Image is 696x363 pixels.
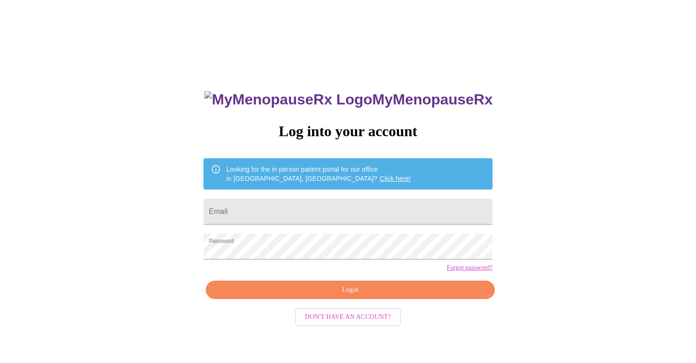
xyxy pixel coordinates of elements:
[204,91,493,108] h3: MyMenopauseRx
[295,308,401,326] button: Don't have an account?
[447,264,493,271] a: Forgot password?
[380,175,411,182] a: Click here!
[293,312,404,320] a: Don't have an account?
[305,311,391,323] span: Don't have an account?
[203,123,493,140] h3: Log into your account
[204,91,372,108] img: MyMenopauseRx Logo
[216,284,484,296] span: Login
[226,161,411,187] div: Looking for the in person patient portal for our office in [GEOGRAPHIC_DATA], [GEOGRAPHIC_DATA]?
[206,281,495,300] button: Login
